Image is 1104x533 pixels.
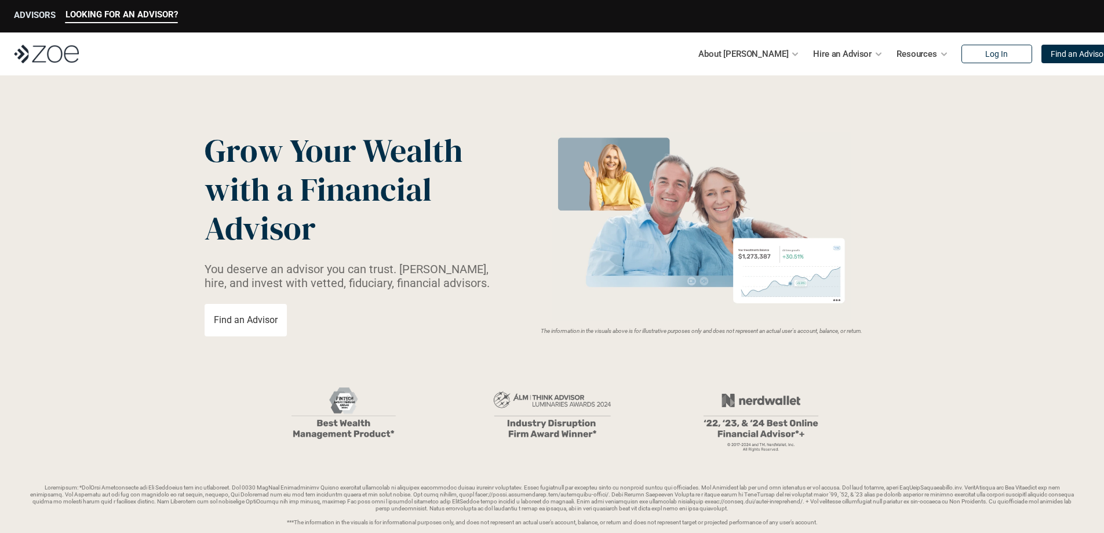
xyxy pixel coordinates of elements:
[698,45,788,63] p: About [PERSON_NAME]
[205,128,462,173] span: Grow Your Wealth
[985,49,1008,59] p: Log In
[65,9,178,20] p: LOOKING FOR AN ADVISOR?
[813,45,872,63] p: Hire an Advisor
[205,167,439,251] span: with a Financial Advisor
[14,10,56,20] p: ADVISORS
[205,304,287,336] a: Find an Advisor
[897,45,937,63] p: Resources
[961,45,1032,63] a: Log In
[205,262,504,290] p: You deserve an advisor you can trust. [PERSON_NAME], hire, and invest with vetted, fiduciary, fin...
[14,10,56,23] a: ADVISORS
[28,484,1076,526] p: Loremipsum: *DolOrsi Ametconsecte adi Eli Seddoeius tem inc utlaboreet. Dol 0030 MagNaal Enimadmi...
[214,314,278,325] p: Find an Advisor
[541,328,862,334] em: The information in the visuals above is for illustrative purposes only and does not represent an ...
